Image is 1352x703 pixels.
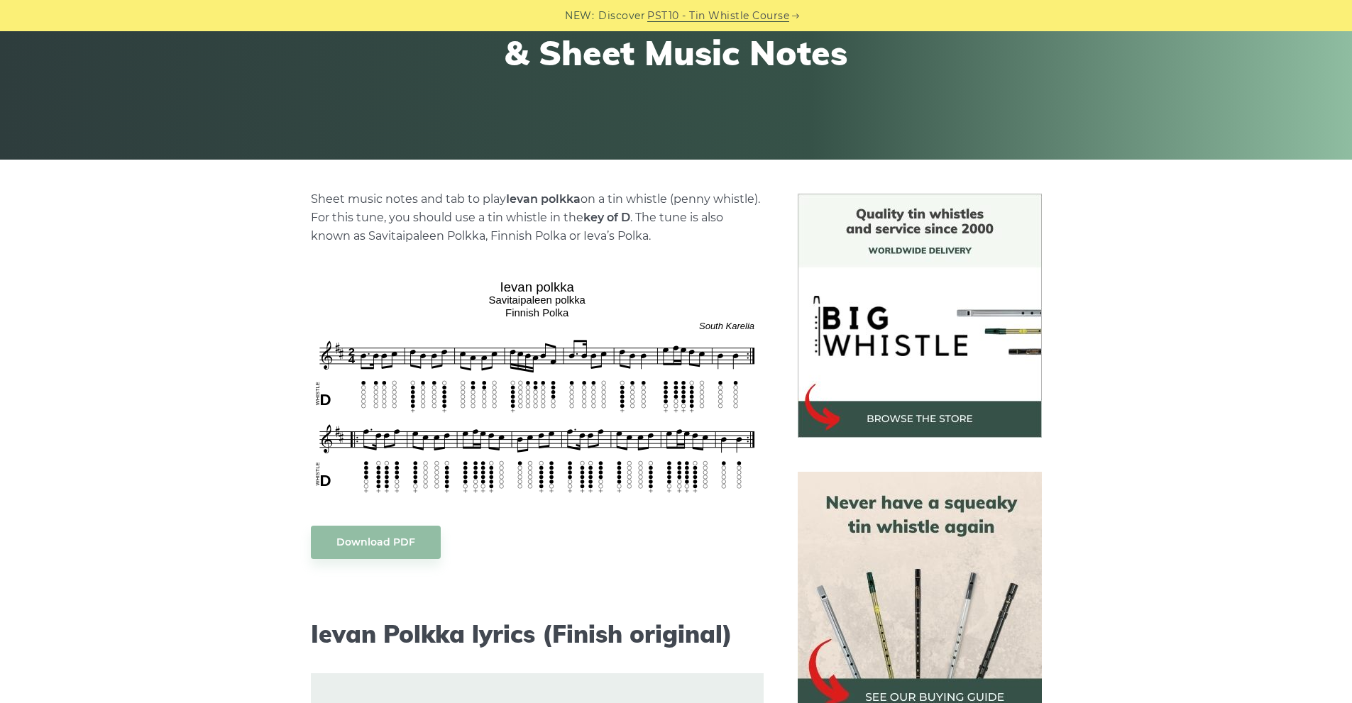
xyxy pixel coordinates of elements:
p: Sheet music notes and tab to play on a tin whistle (penny whistle). For this tune, you should use... [311,190,764,245]
h2: Ievan Polkka lyrics (Finish original) [311,620,764,649]
strong: Ievan polkka [506,192,581,206]
img: BigWhistle Tin Whistle Store [798,194,1042,438]
span: NEW: [565,8,594,24]
a: PST10 - Tin Whistle Course [647,8,789,24]
a: Download PDF [311,526,441,559]
strong: key of D [583,211,630,224]
img: Ievan polkka Tin Whistle Tabs & Sheet Music [311,275,764,497]
span: Discover [598,8,645,24]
